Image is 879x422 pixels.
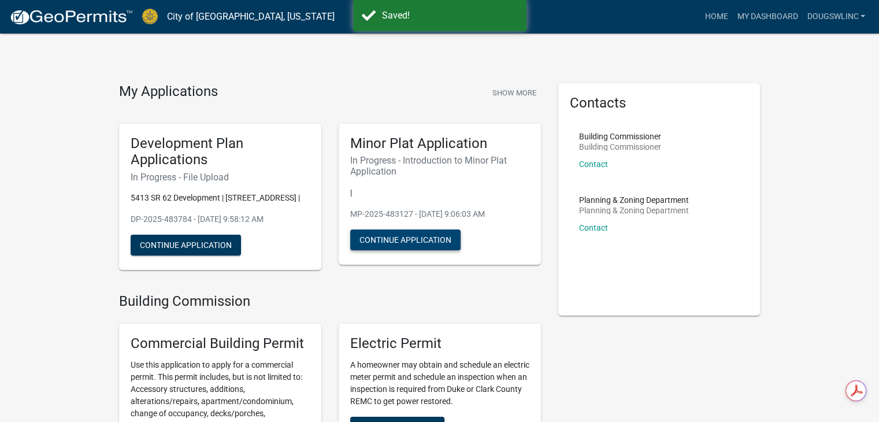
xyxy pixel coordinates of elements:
[579,206,689,214] p: Planning & Zoning Department
[570,95,749,112] h5: Contacts
[131,213,310,225] p: DP-2025-483784 - [DATE] 9:58:12 AM
[350,335,529,352] h5: Electric Permit
[579,132,661,140] p: Building Commissioner
[350,208,529,220] p: MP-2025-483127 - [DATE] 9:06:03 AM
[131,172,310,183] h6: In Progress - File Upload
[119,83,218,101] h4: My Applications
[350,229,461,250] button: Continue Application
[131,335,310,352] h5: Commercial Building Permit
[131,235,241,256] button: Continue Application
[382,9,518,23] div: Saved!
[131,192,310,204] p: 5413 SR 62 Development | [STREET_ADDRESS] |
[579,196,689,204] p: Planning & Zoning Department
[700,6,732,28] a: Home
[119,293,541,310] h4: Building Commission
[579,223,608,232] a: Contact
[350,155,529,177] h6: In Progress - Introduction to Minor Plat Application
[142,9,158,24] img: City of Jeffersonville, Indiana
[350,187,529,199] p: |
[131,135,310,169] h5: Development Plan Applications
[579,160,608,169] a: Contact
[488,83,541,102] button: Show More
[579,143,661,151] p: Building Commissioner
[350,135,529,152] h5: Minor Plat Application
[167,7,335,27] a: City of [GEOGRAPHIC_DATA], [US_STATE]
[802,6,870,28] a: DougSWLInc
[350,359,529,408] p: A homeowner may obtain and schedule an electric meter permit and schedule an inspection when an i...
[732,6,802,28] a: My Dashboard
